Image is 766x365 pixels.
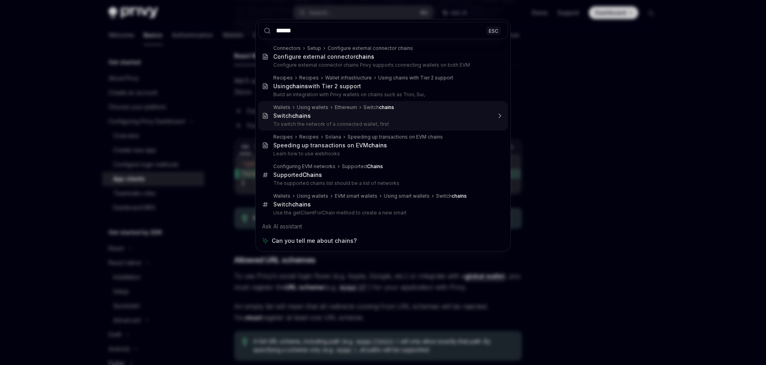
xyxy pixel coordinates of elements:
[379,104,394,110] b: chains
[273,193,290,199] div: Wallets
[335,193,377,199] div: EVM smart wallets
[368,142,387,149] b: chains
[378,75,453,81] div: Using chains with Tier 2 support
[297,104,328,111] div: Using wallets
[325,134,341,140] div: Solana
[335,104,357,111] div: Ethereum
[273,91,491,98] p: Build an integration with Privy wallets on chains such as Tron, Sui,
[258,219,508,234] div: Ask AI assistant
[342,163,383,170] div: Supported
[292,201,311,208] b: chains
[307,45,321,52] div: Setup
[363,104,394,111] div: Switch
[328,45,413,52] div: Configure external connector chains
[384,193,430,199] div: Using smart wallets
[436,193,467,199] div: Switch
[299,134,319,140] div: Recipes
[273,104,290,111] div: Wallets
[273,121,491,127] p: To switch the network of a connected wallet, first
[273,151,491,157] p: Learn how to use webhooks
[273,163,336,170] div: Configuring EVM networks
[273,134,293,140] div: Recipes
[292,112,311,119] b: chains
[325,75,372,81] div: Wallet infrastructure
[273,210,491,216] p: Use the getClientForChain method to create a new smart
[297,193,328,199] div: Using wallets
[486,26,501,35] div: ESC
[273,45,301,52] div: Connectors
[273,201,311,208] div: Switch
[273,83,361,90] div: Using with Tier 2 support
[299,75,319,81] div: Recipes
[302,171,322,178] b: Chains
[272,237,357,245] span: Can you tell me about chains?
[452,193,467,199] b: chains
[273,142,387,149] div: Speeding up transactions on EVM
[289,83,308,89] b: chains
[355,53,374,60] b: chains
[273,75,293,81] div: Recipes
[273,62,491,68] p: Configure external connector chains Privy supports connecting wallets on both EVM
[347,134,443,140] div: Speeding up transactions on EVM chains
[273,171,322,179] div: Supported
[273,180,491,186] p: The supported chains list should be a list of networks
[367,163,383,169] b: Chains
[273,112,311,119] div: Switch
[273,53,374,60] div: Configure external connector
